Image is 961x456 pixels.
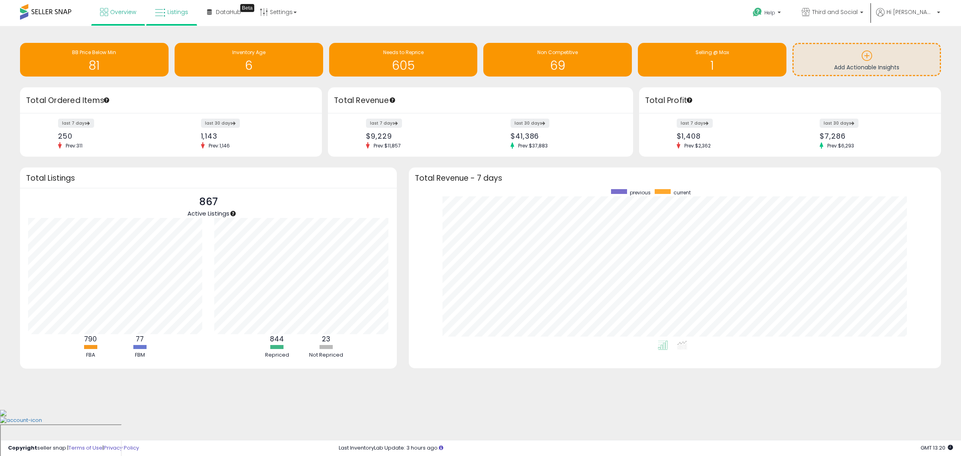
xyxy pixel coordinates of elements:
label: last 7 days [58,119,94,128]
b: 844 [270,334,284,344]
span: Help [764,9,775,16]
h3: Total Listings [26,175,391,181]
span: Prev: $11,857 [370,142,405,149]
p: 867 [187,194,229,210]
div: $1,408 [677,132,784,140]
div: $41,386 [511,132,619,140]
label: last 7 days [366,119,402,128]
span: Non Competitive [537,49,578,56]
div: FBA [66,351,115,359]
label: last 30 days [511,119,549,128]
h3: Total Revenue - 7 days [415,175,935,181]
span: Active Listings [187,209,229,218]
span: Hi [PERSON_NAME] [887,8,935,16]
div: FBM [116,351,164,359]
h1: 1 [642,59,782,72]
span: Needs to Reprice [383,49,424,56]
span: Listings [167,8,188,16]
span: DataHub [216,8,241,16]
b: 23 [322,334,330,344]
span: Prev: $6,293 [823,142,858,149]
a: Add Actionable Insights [794,44,940,75]
h1: 69 [487,59,628,72]
h1: 81 [24,59,165,72]
span: Third and Social [812,8,858,16]
span: Add Actionable Insights [834,63,899,71]
div: Tooltip anchor [240,4,254,12]
div: Tooltip anchor [103,97,110,104]
div: 1,143 [201,132,308,140]
h3: Total Revenue [334,95,627,106]
span: Overview [110,8,136,16]
div: 250 [58,132,165,140]
span: Prev: 1,146 [205,142,234,149]
i: Get Help [752,7,762,17]
div: Tooltip anchor [686,97,693,104]
span: current [674,189,691,196]
div: $7,286 [820,132,927,140]
label: last 7 days [677,119,713,128]
span: previous [630,189,651,196]
h3: Total Ordered Items [26,95,316,106]
label: last 30 days [820,119,858,128]
h1: 605 [333,59,474,72]
a: Hi [PERSON_NAME] [876,8,940,26]
span: Inventory Age [232,49,265,56]
span: Prev: $2,362 [680,142,715,149]
a: Needs to Reprice 605 [329,43,478,77]
label: last 30 days [201,119,240,128]
div: Not Repriced [302,351,350,359]
span: Prev: 311 [62,142,86,149]
span: Prev: $37,883 [514,142,552,149]
h3: Total Profit [645,95,935,106]
div: $9,229 [366,132,474,140]
a: Help [746,1,789,26]
div: Repriced [253,351,301,359]
h1: 6 [179,59,319,72]
b: 77 [136,334,144,344]
b: 790 [84,334,97,344]
a: Selling @ Max 1 [638,43,786,77]
a: Non Competitive 69 [483,43,632,77]
span: Selling @ Max [696,49,729,56]
span: BB Price Below Min [72,49,116,56]
div: Tooltip anchor [389,97,396,104]
a: BB Price Below Min 81 [20,43,169,77]
div: Tooltip anchor [229,210,237,217]
a: Inventory Age 6 [175,43,323,77]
